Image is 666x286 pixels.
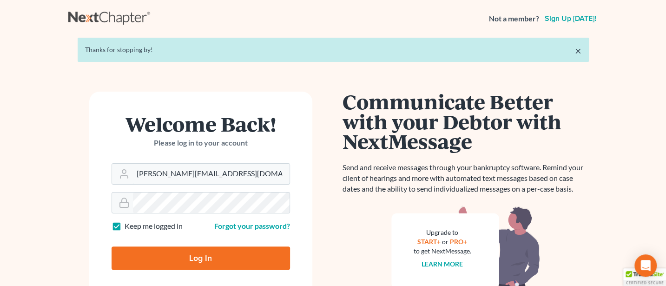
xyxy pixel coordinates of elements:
[343,162,589,194] p: Send and receive messages through your bankruptcy software. Remind your client of hearings and mo...
[414,228,471,237] div: Upgrade to
[575,45,581,56] a: ×
[125,221,183,232] label: Keep me logged in
[489,13,539,24] strong: Not a member?
[417,238,441,246] a: START+
[623,268,666,286] div: TrustedSite Certified
[422,260,463,268] a: Learn more
[85,45,581,54] div: Thanks for stopping by!
[112,138,290,148] p: Please log in to your account
[543,15,598,22] a: Sign up [DATE]!
[450,238,467,246] a: PRO+
[634,254,657,277] div: Open Intercom Messenger
[214,221,290,230] a: Forgot your password?
[442,238,448,246] span: or
[133,164,290,184] input: Email Address
[414,246,471,256] div: to get NextMessage.
[112,246,290,270] input: Log In
[343,92,589,151] h1: Communicate Better with your Debtor with NextMessage
[112,114,290,134] h1: Welcome Back!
